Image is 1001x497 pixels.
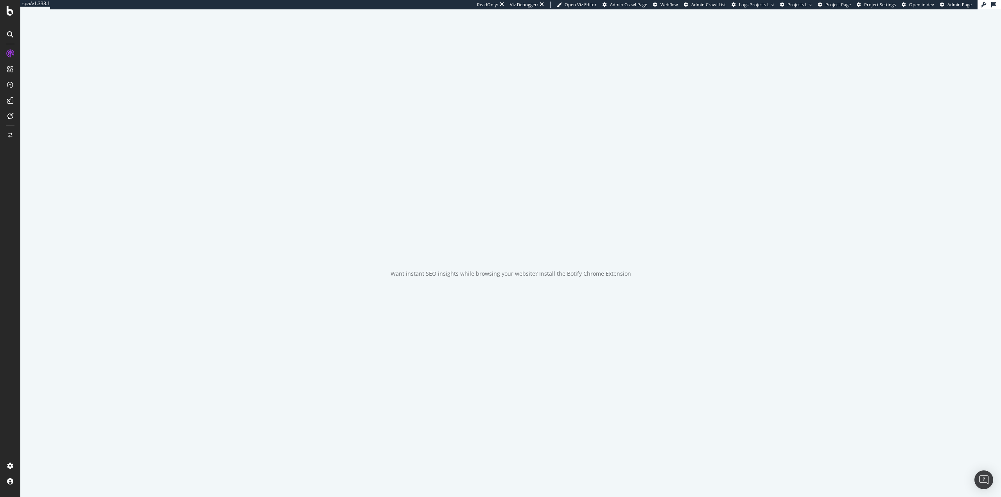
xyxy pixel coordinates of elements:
a: Open Viz Editor [557,2,597,8]
a: Project Settings [857,2,896,8]
a: Projects List [780,2,812,8]
span: Project Page [825,2,851,7]
span: Admin Crawl List [691,2,726,7]
span: Admin Crawl Page [610,2,647,7]
a: Open in dev [902,2,934,8]
span: Open Viz Editor [565,2,597,7]
span: Webflow [660,2,678,7]
div: animation [483,229,539,257]
span: Project Settings [864,2,896,7]
div: Want instant SEO insights while browsing your website? Install the Botify Chrome Extension [391,270,631,278]
a: Webflow [653,2,678,8]
span: Projects List [788,2,812,7]
span: Open in dev [909,2,934,7]
div: Viz Debugger: [510,2,538,8]
a: Project Page [818,2,851,8]
a: Admin Page [940,2,972,8]
span: Logs Projects List [739,2,774,7]
a: Admin Crawl Page [603,2,647,8]
div: Open Intercom Messenger [974,470,993,489]
span: Admin Page [947,2,972,7]
a: Admin Crawl List [684,2,726,8]
div: ReadOnly: [477,2,498,8]
a: Logs Projects List [732,2,774,8]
